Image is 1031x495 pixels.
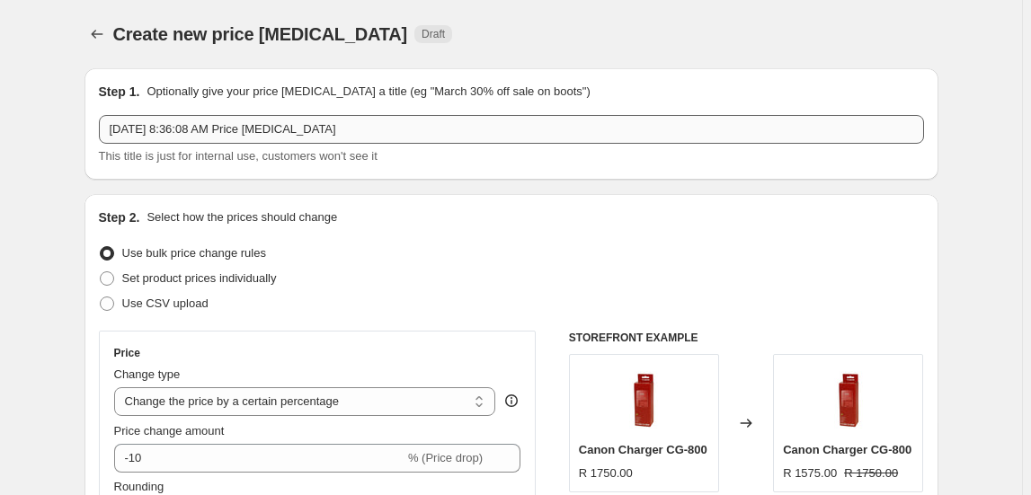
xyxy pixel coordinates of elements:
[114,346,140,360] h3: Price
[579,443,707,456] span: Canon Charger CG-800
[844,464,898,482] strike: R 1750.00
[579,464,633,482] div: R 1750.00
[783,464,837,482] div: R 1575.00
[608,364,680,436] img: canon-charger-cg-800-cameratek_583_80x.jpg
[122,271,277,285] span: Set product prices individually
[84,22,110,47] button: Price change jobs
[408,451,483,464] span: % (Price drop)
[502,392,520,410] div: help
[122,296,209,310] span: Use CSV upload
[99,115,924,144] input: 30% off holiday sale
[813,364,884,436] img: canon-charger-cg-800-cameratek_583_80x.jpg
[569,331,924,345] h6: STOREFRONT EXAMPLE
[99,149,378,163] span: This title is just for internal use, customers won't see it
[114,480,164,493] span: Rounding
[783,443,911,456] span: Canon Charger CG-800
[122,246,266,260] span: Use bulk price change rules
[114,444,404,473] input: -15
[114,367,181,381] span: Change type
[99,208,140,226] h2: Step 2.
[114,424,225,438] span: Price change amount
[422,27,445,41] span: Draft
[99,83,140,101] h2: Step 1.
[113,24,408,44] span: Create new price [MEDICAL_DATA]
[147,83,590,101] p: Optionally give your price [MEDICAL_DATA] a title (eg "March 30% off sale on boots")
[147,208,337,226] p: Select how the prices should change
